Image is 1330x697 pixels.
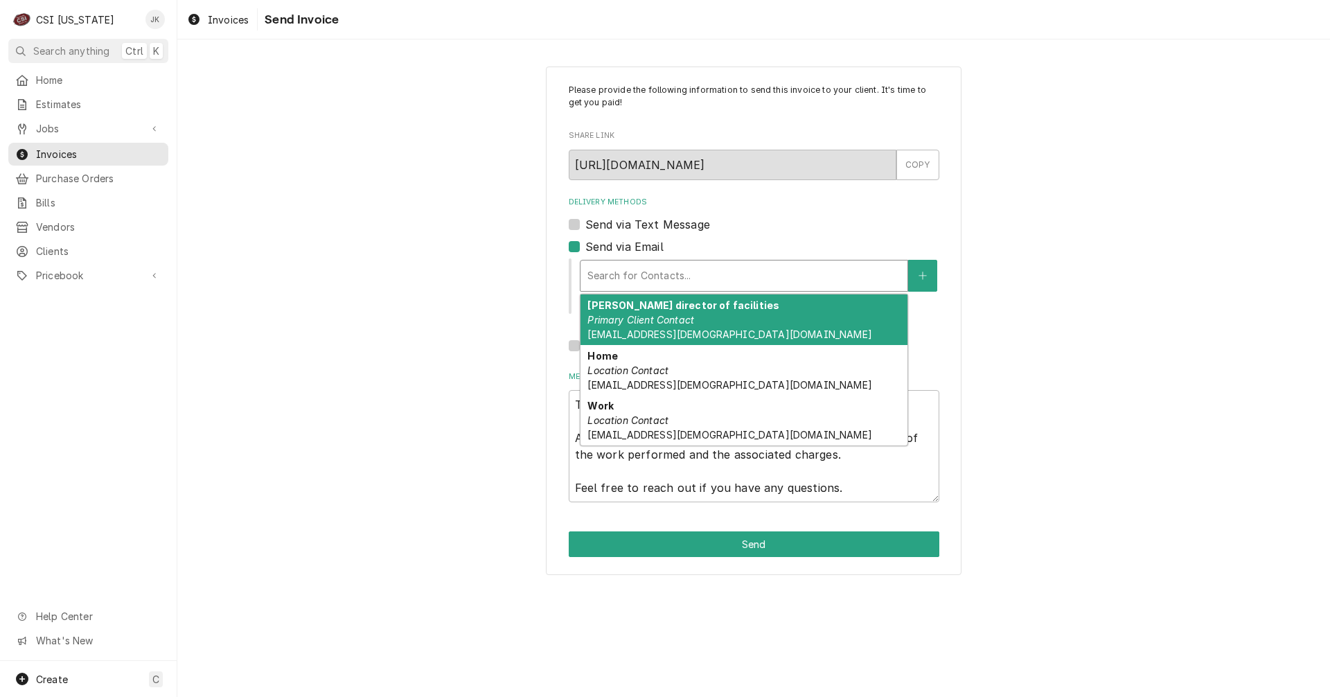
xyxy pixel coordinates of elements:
div: Invoice Send [546,67,961,575]
div: C [12,10,32,29]
span: Create [36,673,68,685]
span: [EMAIL_ADDRESS][DEMOGRAPHIC_DATA][DOMAIN_NAME] [587,328,871,340]
span: Invoices [36,147,161,161]
div: Share Link [569,130,939,179]
span: Clients [36,244,161,258]
label: Share Link [569,130,939,141]
span: Estimates [36,97,161,112]
a: Go to What's New [8,629,168,652]
a: Bills [8,191,168,214]
strong: Work [587,400,614,412]
a: Go to Help Center [8,605,168,628]
em: Location Contact [587,414,668,426]
span: Purchase Orders [36,171,161,186]
span: K [153,44,159,58]
label: Delivery Methods [569,197,939,208]
div: Jeff Kuehl's Avatar [145,10,165,29]
a: Go to Pricebook [8,264,168,287]
label: Send via Text Message [585,216,710,233]
svg: Create New Contact [919,271,927,281]
a: Clients [8,240,168,263]
div: Message to Client [569,371,939,502]
em: Location Contact [587,364,668,376]
em: Primary Client Contact [587,314,694,326]
span: What's New [36,633,160,648]
strong: Home [587,350,618,362]
div: JK [145,10,165,29]
p: Please provide the following information to send this invoice to your client. It's time to get yo... [569,84,939,109]
span: Pricebook [36,268,141,283]
a: Invoices [181,8,254,31]
span: Jobs [36,121,141,136]
a: Vendors [8,215,168,238]
a: Invoices [8,143,168,166]
span: Home [36,73,161,87]
div: CSI Kentucky's Avatar [12,10,32,29]
textarea: Thank you for your business! Attached is your invoice, which includes a detailed summary of the w... [569,390,939,502]
span: Ctrl [125,44,143,58]
span: Bills [36,195,161,210]
span: [EMAIL_ADDRESS][DEMOGRAPHIC_DATA][DOMAIN_NAME] [587,429,871,441]
button: Send [569,531,939,557]
div: Invoice Send Form [569,84,939,502]
span: [EMAIL_ADDRESS][DEMOGRAPHIC_DATA][DOMAIN_NAME] [587,379,871,391]
div: Button Group [569,531,939,557]
label: Send via Email [585,238,664,255]
a: Go to Jobs [8,117,168,140]
span: Search anything [33,44,109,58]
span: Send Invoice [260,10,339,29]
span: Vendors [36,220,161,234]
strong: [PERSON_NAME] director of facilities [587,299,779,311]
div: Button Group Row [569,531,939,557]
div: CSI [US_STATE] [36,12,114,27]
button: Create New Contact [908,260,937,292]
button: Search anythingCtrlK [8,39,168,63]
div: Delivery Methods [569,197,939,354]
label: Message to Client [569,371,939,382]
button: COPY [896,150,939,180]
span: Help Center [36,609,160,624]
a: Home [8,69,168,91]
span: C [152,672,159,687]
a: Estimates [8,93,168,116]
a: Purchase Orders [8,167,168,190]
span: Invoices [208,12,249,27]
